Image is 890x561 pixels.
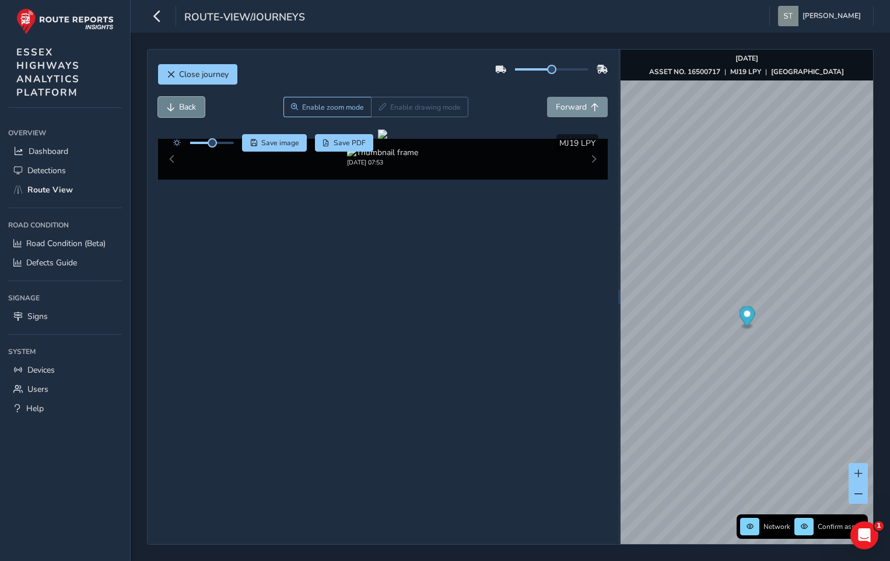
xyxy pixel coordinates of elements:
[29,146,68,157] span: Dashboard
[771,67,844,76] strong: [GEOGRAPHIC_DATA]
[8,289,122,307] div: Signage
[27,364,55,376] span: Devices
[334,138,366,148] span: Save PDF
[8,360,122,380] a: Devices
[763,522,790,531] span: Network
[27,165,66,176] span: Detections
[315,134,374,152] button: PDF
[347,147,418,158] img: Thumbnail frame
[735,54,758,63] strong: [DATE]
[730,67,761,76] strong: MJ19 LPY
[158,97,205,117] button: Back
[158,64,237,85] button: Close journey
[803,6,861,26] span: [PERSON_NAME]
[8,216,122,234] div: Road Condition
[547,97,608,117] button: Forward
[649,67,844,76] div: | |
[283,97,372,117] button: Zoom
[818,522,864,531] span: Confirm assets
[556,101,587,113] span: Forward
[26,257,77,268] span: Defects Guide
[27,311,48,322] span: Signs
[8,124,122,142] div: Overview
[8,142,122,161] a: Dashboard
[649,67,720,76] strong: ASSET NO. 16500717
[242,134,307,152] button: Save
[27,184,73,195] span: Route View
[778,6,865,26] button: [PERSON_NAME]
[8,399,122,418] a: Help
[261,138,299,148] span: Save image
[8,234,122,253] a: Road Condition (Beta)
[16,45,80,99] span: ESSEX HIGHWAYS ANALYTICS PLATFORM
[8,180,122,199] a: Route View
[302,103,364,112] span: Enable zoom mode
[26,238,106,249] span: Road Condition (Beta)
[739,306,755,330] div: Map marker
[8,161,122,180] a: Detections
[16,8,114,34] img: rr logo
[778,6,798,26] img: diamond-layout
[27,384,48,395] span: Users
[179,69,229,80] span: Close journey
[8,343,122,360] div: System
[184,10,305,26] span: route-view/journeys
[8,253,122,272] a: Defects Guide
[347,158,418,167] div: [DATE] 07:53
[559,138,595,149] span: MJ19 LPY
[8,380,122,399] a: Users
[850,521,878,549] iframe: Intercom live chat
[8,307,122,326] a: Signs
[26,403,44,414] span: Help
[179,101,196,113] span: Back
[874,521,884,531] span: 1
